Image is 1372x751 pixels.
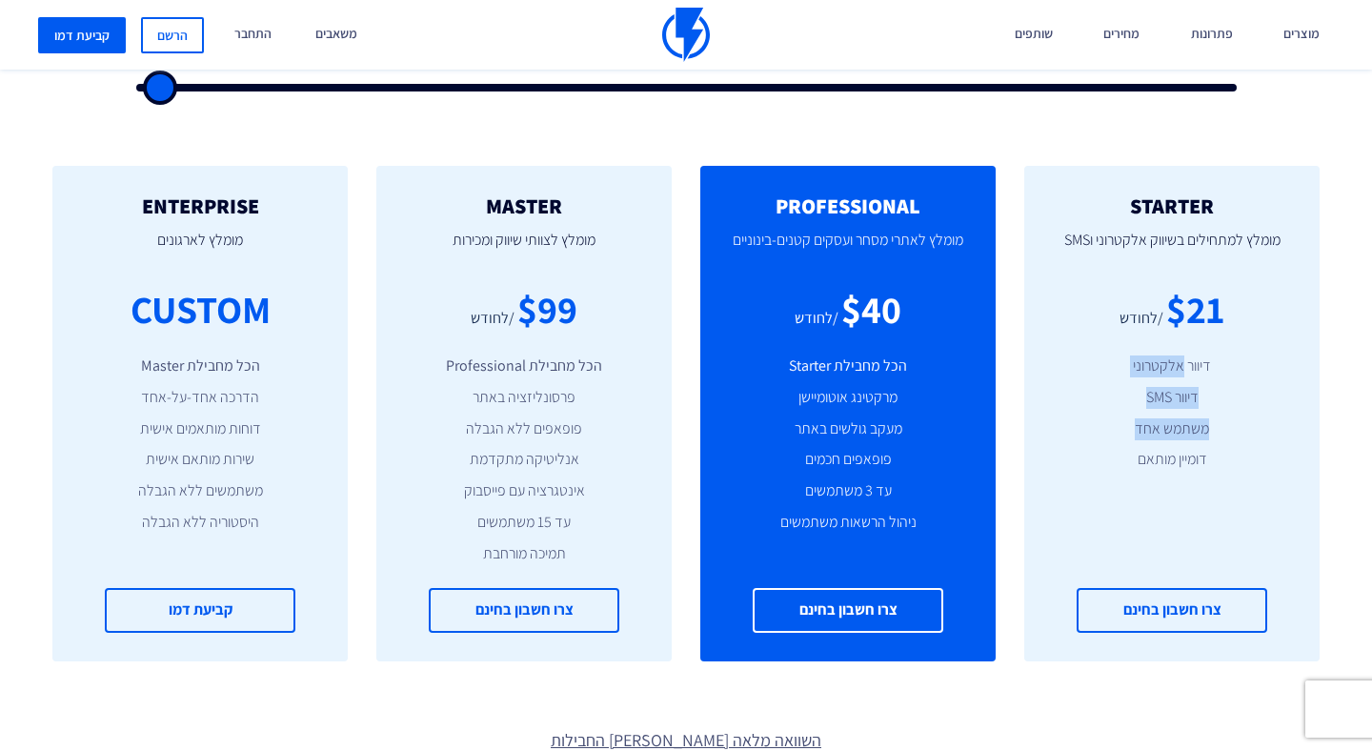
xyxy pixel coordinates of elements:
[1053,355,1291,377] li: דיוור אלקטרוני
[81,387,319,409] li: הדרכה אחד-על-אחד
[405,480,643,502] li: אינטגרציה עם פייסבוק
[753,588,943,633] a: צרו חשבון בחינם
[405,418,643,440] li: פופאפים ללא הגבלה
[1053,387,1291,409] li: דיוור SMS
[1053,449,1291,471] li: דומיין מותאם
[1166,282,1224,336] div: $21
[405,543,643,565] li: תמיכה מורחבת
[81,217,319,282] p: מומלץ לארגונים
[405,449,643,471] li: אנליטיקה מתקדמת
[131,282,271,336] div: CUSTOM
[1053,217,1291,282] p: מומלץ למתחילים בשיווק אלקטרוני וSMS
[841,282,901,336] div: $40
[1120,308,1163,330] div: /לחודש
[429,588,619,633] a: צרו חשבון בחינם
[81,512,319,534] li: היסטוריה ללא הגבלה
[405,512,643,534] li: עד 15 משתמשים
[729,418,967,440] li: מעקב גולשים באתר
[81,418,319,440] li: דוחות מותאמים אישית
[729,387,967,409] li: מרקטינג אוטומיישן
[517,282,577,336] div: $99
[729,512,967,534] li: ניהול הרשאות משתמשים
[729,194,967,217] h2: PROFESSIONAL
[1053,194,1291,217] h2: STARTER
[729,449,967,471] li: פופאפים חכמים
[729,480,967,502] li: עד 3 משתמשים
[405,387,643,409] li: פרסונליזציה באתר
[405,194,643,217] h2: MASTER
[729,217,967,282] p: מומלץ לאתרי מסחר ועסקים קטנים-בינוניים
[1053,418,1291,440] li: משתמש אחד
[141,17,204,53] a: הרשם
[795,308,838,330] div: /לחודש
[81,194,319,217] h2: ENTERPRISE
[405,217,643,282] p: מומלץ לצוותי שיווק ומכירות
[471,308,514,330] div: /לחודש
[729,355,967,377] li: הכל מחבילת Starter
[105,588,295,633] a: קביעת דמו
[405,355,643,377] li: הכל מחבילת Professional
[81,355,319,377] li: הכל מחבילת Master
[1077,588,1267,633] a: צרו חשבון בחינם
[38,17,126,53] a: קביעת דמו
[81,449,319,471] li: שירות מותאם אישית
[81,480,319,502] li: משתמשים ללא הגבלה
